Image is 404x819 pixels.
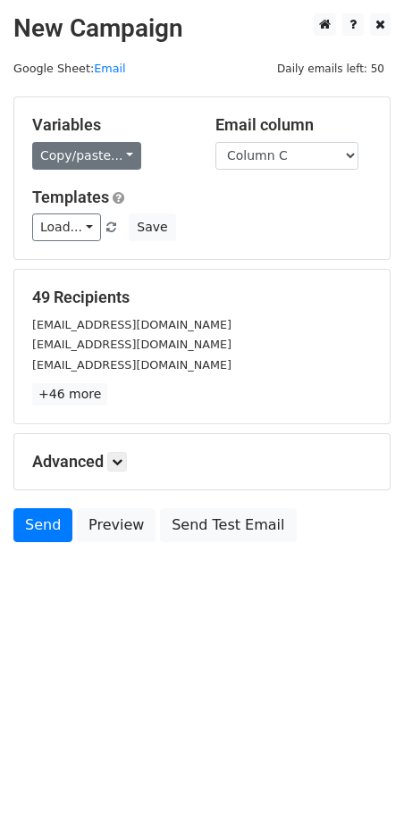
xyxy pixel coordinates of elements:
a: Send [13,508,72,542]
a: Send Test Email [160,508,296,542]
small: [EMAIL_ADDRESS][DOMAIN_NAME] [32,358,231,372]
small: [EMAIL_ADDRESS][DOMAIN_NAME] [32,338,231,351]
small: [EMAIL_ADDRESS][DOMAIN_NAME] [32,318,231,331]
h5: Variables [32,115,189,135]
span: Daily emails left: 50 [271,59,391,79]
a: Email [94,62,125,75]
a: Preview [77,508,156,542]
a: +46 more [32,383,107,405]
h5: Advanced [32,452,372,472]
a: Load... [32,213,101,241]
a: Templates [32,188,109,206]
a: Copy/paste... [32,142,141,170]
a: Daily emails left: 50 [271,62,391,75]
h5: Email column [215,115,372,135]
button: Save [129,213,175,241]
h5: 49 Recipients [32,288,372,307]
h2: New Campaign [13,13,391,44]
small: Google Sheet: [13,62,126,75]
iframe: Chat Widget [315,733,404,819]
